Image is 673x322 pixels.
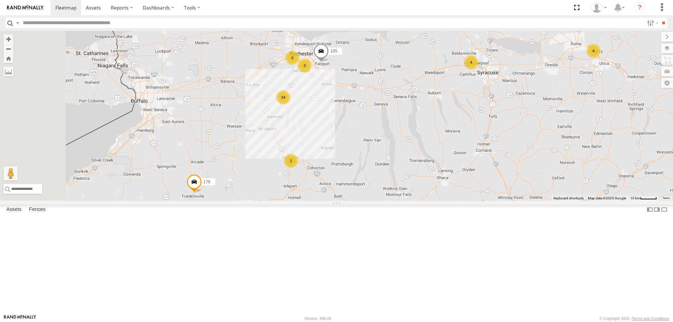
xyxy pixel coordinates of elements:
div: 24 [276,90,290,104]
button: Keyboard shortcuts [553,196,584,201]
img: rand-logo.svg [7,5,43,10]
button: Drag Pegman onto the map to open Street View [4,166,18,180]
button: Zoom out [4,44,13,54]
div: David Steen [589,2,609,13]
label: Search Filter Options [644,18,659,28]
div: 2 [284,154,298,168]
span: Map data ©2025 Google [588,196,626,200]
span: 195 [330,49,337,54]
button: Map Scale: 10 km per 44 pixels [628,196,659,201]
div: Version: 306.00 [305,316,331,321]
label: Dock Summary Table to the Left [646,205,653,215]
label: Dock Summary Table to the Right [653,205,660,215]
span: 179 [203,179,210,184]
i: ? [634,2,645,13]
span: 10 km [630,196,640,200]
button: Zoom in [4,34,13,44]
label: Map Settings [661,78,673,88]
a: Terms and Conditions [632,316,669,321]
div: 3 [298,59,312,73]
a: Visit our Website [4,315,36,322]
div: 4 [586,44,600,58]
label: Assets [3,205,25,214]
label: Fences [26,205,49,214]
a: Terms (opens in new tab) [662,197,670,200]
div: 4 [464,55,478,69]
div: © Copyright 2025 - [599,316,669,321]
label: Hide Summary Table [661,205,668,215]
div: 6 [285,51,299,65]
label: Search Query [15,18,20,28]
button: Zoom Home [4,54,13,63]
label: Measure [4,67,13,76]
